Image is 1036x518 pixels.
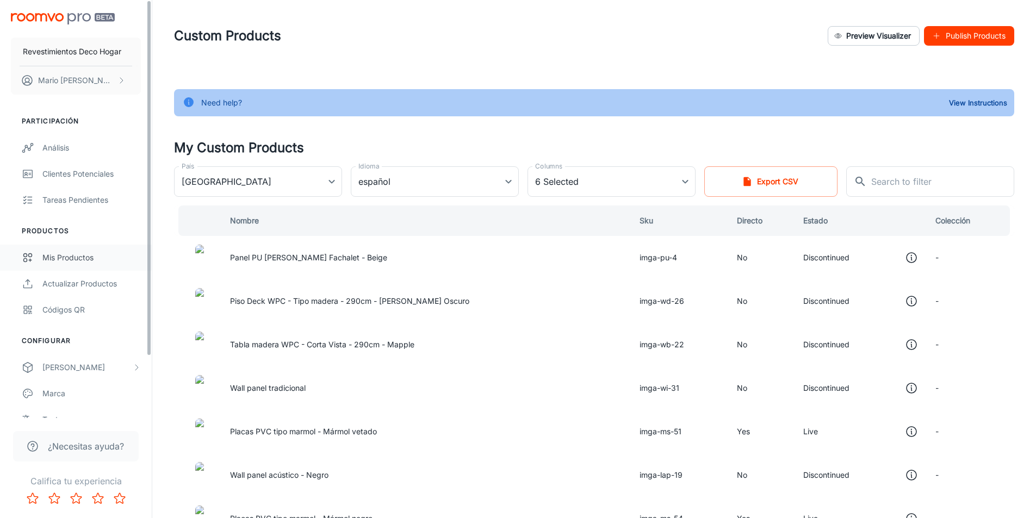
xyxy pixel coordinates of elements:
svg: This product is in the visualizer [905,425,918,438]
td: imga-wi-31 [631,366,728,410]
th: Sku [631,205,728,236]
div: Discontinued [803,382,918,395]
button: Rate 3 star [65,488,87,509]
div: Actualizar productos [42,278,141,290]
input: Search to filter [871,166,1014,197]
td: imga-lap-19 [631,453,728,497]
th: Estado [795,205,927,236]
td: - [927,410,1014,453]
button: Mario [PERSON_NAME] [11,66,141,95]
h1: Custom Products [174,26,281,46]
div: Marca [42,388,141,400]
p: Mario [PERSON_NAME] [38,74,115,86]
svg: This product is not shown in the visualizer because the status is Discontinued [905,469,918,482]
div: Live [803,425,918,438]
td: Wall panel tradicional [221,366,631,410]
td: Wall panel acústico - Negro [221,453,631,497]
td: Tabla madera WPC - Corta Vista - 290cm - Mapple [221,323,631,366]
label: Idioma [358,161,379,171]
div: Mis productos [42,252,141,264]
td: Yes [728,410,795,453]
td: - [927,323,1014,366]
td: imga-wd-26 [631,279,728,323]
button: Rate 2 star [44,488,65,509]
div: Tareas pendientes [42,194,141,206]
td: Panel PU [PERSON_NAME] Fachalet - Beige [221,236,631,279]
label: País [182,161,194,171]
td: - [927,236,1014,279]
td: - [927,366,1014,410]
h4: My Custom Products [174,138,1014,158]
button: Rate 4 star [87,488,109,509]
div: Need help? [201,92,242,113]
svg: This product is not shown in the visualizer because the status is Discontinued [905,251,918,264]
td: No [728,366,795,410]
div: [PERSON_NAME] [42,361,132,373]
div: Discontinued [803,295,918,308]
div: Códigos QR [42,304,141,316]
button: Revestimientos Deco Hogar [11,38,141,66]
div: Textos [42,414,141,426]
span: ¿Necesitas ayuda? [48,440,124,453]
div: Análisis [42,142,141,154]
button: Rate 1 star [22,488,44,509]
p: Revestimientos Deco Hogar [23,46,121,58]
th: Nombre [221,205,631,236]
button: Preview Visualizer [828,26,920,46]
button: Publish Products [924,26,1014,46]
svg: This product is not shown in the visualizer because the status is Discontinued [905,382,918,395]
img: Roomvo PRO Beta [11,13,115,24]
div: [GEOGRAPHIC_DATA] [174,166,342,197]
td: No [728,236,795,279]
div: español [351,166,519,197]
td: No [728,323,795,366]
svg: This product is not shown in the visualizer because the status is Discontinued [905,295,918,308]
td: - [927,453,1014,497]
td: imga-wb-22 [631,323,728,366]
svg: This product is not shown in the visualizer because the status is Discontinued [905,338,918,351]
button: Rate 5 star [109,488,131,509]
div: Clientes potenciales [42,168,141,180]
td: imga-pu-4 [631,236,728,279]
th: Colección [927,205,1014,236]
td: No [728,279,795,323]
button: Export CSV [704,166,838,197]
div: 6 Selected [528,166,696,197]
td: No [728,453,795,497]
div: Discontinued [803,338,918,351]
div: Discontinued [803,251,918,264]
td: Placas PVC tipo marmol - Mármol vetado [221,410,631,453]
td: Piso Deck WPC - Tipo madera - 290cm - [PERSON_NAME] Oscuro [221,279,631,323]
div: Discontinued [803,469,918,482]
button: View Instructions [946,95,1010,111]
label: Columns [535,161,562,171]
th: Directo [728,205,795,236]
td: - [927,279,1014,323]
p: Califica tu experiencia [9,475,143,488]
td: imga-ms-51 [631,410,728,453]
